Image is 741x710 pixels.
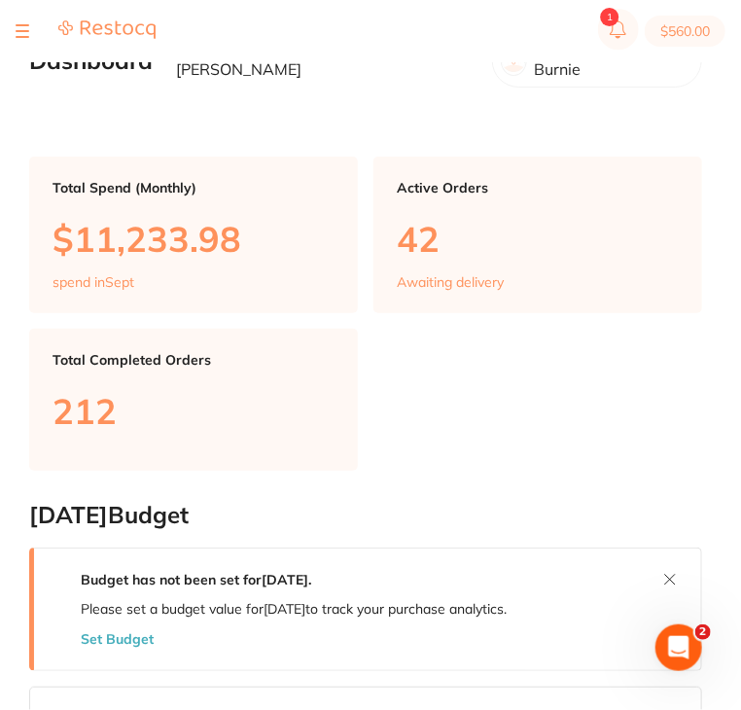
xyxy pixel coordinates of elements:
p: Awaiting delivery [397,274,504,290]
a: Active Orders42Awaiting delivery [373,157,702,314]
p: Total Spend (Monthly) [53,180,335,195]
p: Welcome back, [PERSON_NAME] [PERSON_NAME] [176,43,476,79]
h2: Dashboard [29,48,153,75]
p: 212 [53,391,335,431]
h2: [DATE] Budget [29,502,702,529]
p: spend in Sept [53,274,134,290]
p: 42 [397,219,679,259]
a: Total Completed Orders212 [29,329,358,470]
span: 2 [695,624,711,640]
button: $560.00 [645,16,725,47]
strong: Budget has not been set for [DATE] . [81,571,311,588]
p: North West Dental Burnie [535,43,686,79]
p: $11,233.98 [53,219,335,259]
p: Total Completed Orders [53,352,335,368]
img: Restocq Logo [58,19,156,40]
a: Total Spend (Monthly)$11,233.98spend inSept [29,157,358,314]
button: Set Budget [81,631,154,647]
p: Active Orders [397,180,679,195]
iframe: Intercom live chat [655,624,702,671]
a: Restocq Logo [58,19,156,43]
p: Please set a budget value for [DATE] to track your purchase analytics. [81,601,507,617]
